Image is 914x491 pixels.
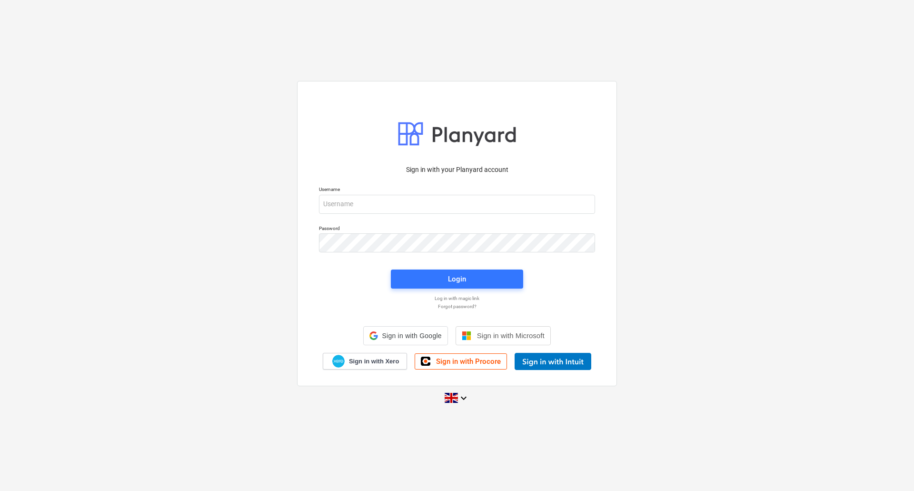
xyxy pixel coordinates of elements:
img: Xero logo [332,355,345,368]
div: Login [448,273,466,285]
a: Sign in with Xero [323,353,407,370]
p: Sign in with your Planyard account [319,165,595,175]
i: keyboard_arrow_down [458,392,469,404]
button: Login [391,270,523,289]
span: Sign in with Xero [349,357,399,366]
a: Forgot password? [314,303,600,310]
div: Sign in with Google [363,326,447,345]
a: Log in with magic link [314,295,600,301]
img: Microsoft logo [462,331,471,341]
span: Sign in with Google [382,332,441,340]
span: Sign in with Microsoft [477,331,545,340]
input: Username [319,195,595,214]
p: Password [319,225,595,233]
a: Sign in with Procore [415,353,507,370]
span: Sign in with Procore [436,357,501,366]
p: Username [319,186,595,194]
